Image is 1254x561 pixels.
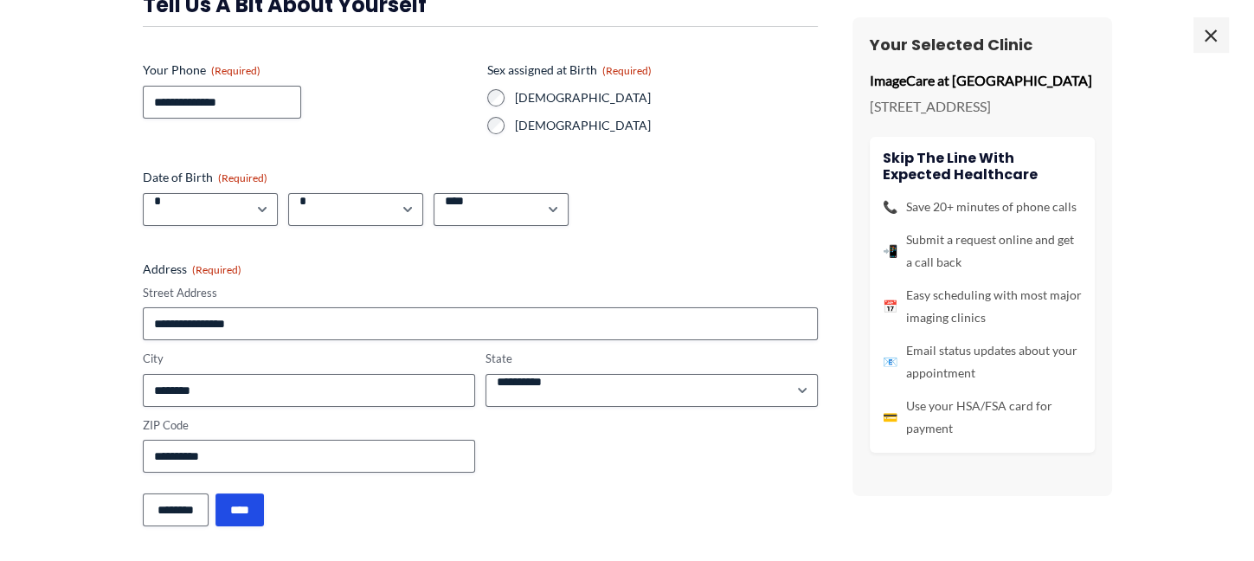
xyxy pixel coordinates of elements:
label: [DEMOGRAPHIC_DATA] [515,89,818,106]
h3: Your Selected Clinic [870,35,1095,55]
span: (Required) [602,64,652,77]
span: 💳 [883,406,897,429]
span: 📧 [883,351,897,373]
p: ImageCare at [GEOGRAPHIC_DATA] [870,68,1095,93]
legend: Sex assigned at Birth [487,61,652,79]
span: 📅 [883,295,897,318]
li: Use your HSA/FSA card for payment [883,395,1082,440]
li: Submit a request online and get a call back [883,229,1082,274]
label: City [143,351,475,367]
label: State [486,351,818,367]
li: Email status updates about your appointment [883,339,1082,384]
label: ZIP Code [143,417,475,434]
span: (Required) [218,171,267,184]
span: 📲 [883,240,897,262]
h4: Skip the line with Expected Healthcare [883,150,1082,183]
span: × [1193,17,1228,52]
span: (Required) [211,64,260,77]
label: [DEMOGRAPHIC_DATA] [515,117,818,134]
li: Save 20+ minutes of phone calls [883,196,1082,218]
li: Easy scheduling with most major imaging clinics [883,284,1082,329]
span: 📞 [883,196,897,218]
label: Street Address [143,285,818,301]
legend: Date of Birth [143,169,267,186]
legend: Address [143,261,241,278]
p: [STREET_ADDRESS] [870,93,1095,119]
label: Your Phone [143,61,473,79]
span: (Required) [192,263,241,276]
